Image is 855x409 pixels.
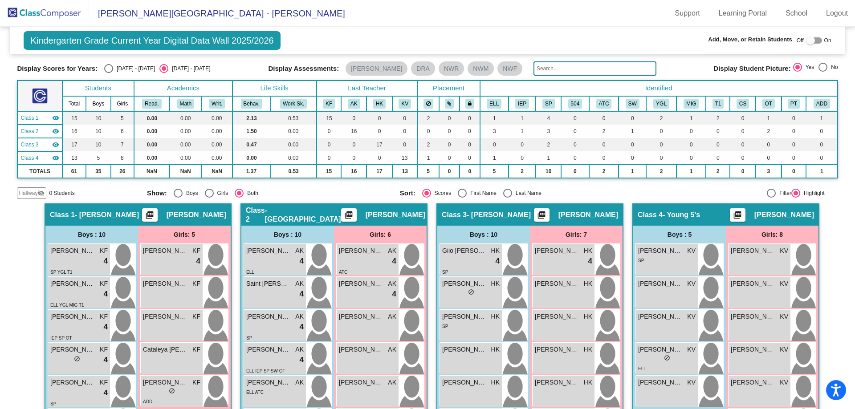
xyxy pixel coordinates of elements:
span: 4 [196,255,200,267]
div: Girls [214,189,228,197]
th: Students [62,81,134,96]
div: Both [244,189,258,197]
mat-chip: NWR [439,61,464,76]
span: [PERSON_NAME] [167,211,226,219]
td: 0.00 [232,151,271,165]
button: Work Sk. [280,99,307,109]
td: 0.00 [170,138,202,151]
a: Logout [819,6,855,20]
td: 0.00 [271,125,317,138]
td: 0.00 [202,151,232,165]
td: 0 [676,138,706,151]
td: 15 [62,111,86,125]
td: 0 [561,125,589,138]
span: SP [442,270,448,275]
th: Attendance Concern [589,96,619,111]
button: ELL [487,99,501,109]
button: Math [177,99,194,109]
td: 0 [589,138,619,151]
td: 13 [392,151,418,165]
td: 0 [756,138,782,151]
td: 0.00 [271,138,317,151]
th: Hannah Kuipers [366,96,392,111]
td: 0 [806,125,837,138]
td: Hannah Kuipers - Kuipers [17,138,62,151]
td: 15 [317,165,342,178]
th: Girls [111,96,134,111]
td: 0 [460,138,480,151]
td: 5 [480,165,509,178]
th: 504 Plan [561,96,589,111]
th: Social Worker [619,96,646,111]
td: 0 [782,151,806,165]
th: Last Teacher [317,81,418,96]
td: 1 [619,165,646,178]
span: Class 3 [20,141,38,149]
th: Individualized Education Plan [509,96,536,111]
button: KF [323,99,335,109]
td: 6 [111,125,134,138]
th: Keep away students [418,96,439,111]
div: Last Name [512,189,541,197]
span: AK [388,246,396,255]
th: Occupational Therapy [756,96,782,111]
span: [PERSON_NAME] [366,211,425,219]
td: 0 [439,111,460,125]
td: 2 [646,165,676,178]
mat-radio-group: Select an option [104,64,210,73]
th: Alanah Kiel [341,96,366,111]
td: Alanah Kiel - Kiel [17,125,62,138]
span: [PERSON_NAME] [731,246,775,255]
mat-radio-group: Select an option [400,189,646,198]
th: Placement [418,81,480,96]
button: Print Students Details [534,208,550,222]
th: Keep with students [439,96,460,111]
td: 0 [646,151,676,165]
td: 13 [392,165,418,178]
td: 2 [646,111,676,125]
td: 0 [619,111,646,125]
td: 0 [460,125,480,138]
td: 35 [86,165,110,178]
td: 5 [86,151,110,165]
mat-icon: picture_as_pdf [536,211,547,223]
td: 1 [756,111,782,125]
td: 1 [619,125,646,138]
mat-chip: DRA [411,61,435,76]
td: 0 [418,125,439,138]
button: Print Students Details [341,208,357,222]
td: 1 [480,111,509,125]
td: 17 [62,138,86,151]
mat-chip: [PERSON_NAME] [346,61,407,76]
td: 0 [366,125,392,138]
td: 0 [646,138,676,151]
mat-icon: picture_as_pdf [144,211,155,223]
mat-radio-group: Select an option [147,189,393,198]
button: ATC [596,99,612,109]
td: 7 [111,138,134,151]
td: 3 [536,125,561,138]
td: 61 [62,165,86,178]
td: 16 [341,165,366,178]
span: [PERSON_NAME] [558,211,618,219]
button: AK [348,99,360,109]
td: 0.00 [134,125,170,138]
td: 0 [730,125,756,138]
td: 8 [111,151,134,165]
span: Class 4 [20,154,38,162]
td: 0 [480,138,509,151]
span: 4 [104,255,108,267]
div: Girls: 7 [530,226,623,243]
mat-icon: visibility [52,114,59,121]
div: [DATE] - [DATE] [113,65,155,73]
span: 4 [496,255,500,267]
span: 0 Students [49,189,74,197]
td: Katelynn Flanery - Flanery [17,111,62,125]
td: 0 [439,138,460,151]
div: Filter [776,189,791,197]
div: Girls: 5 [138,226,231,243]
th: Speech [536,96,561,111]
div: Boys [183,189,198,197]
button: Print Students Details [142,208,158,222]
td: 1 [806,111,837,125]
